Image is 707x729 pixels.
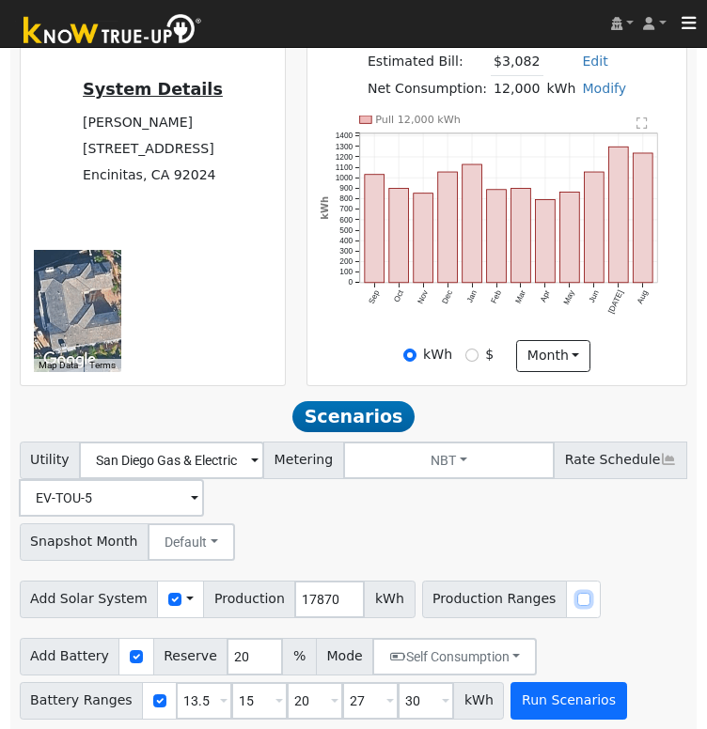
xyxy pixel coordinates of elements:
span: Battery Ranges [20,682,144,720]
rect: onclick="" [560,193,580,284]
text: kWh [320,196,330,220]
td: 12,000 [491,75,543,102]
span: Production Ranges [422,581,567,618]
img: Google [39,348,101,372]
span: kWh [364,581,415,618]
text: 600 [339,215,353,225]
button: Map Data [39,359,78,372]
rect: onclick="" [389,189,409,284]
u: System Details [83,80,223,99]
input: $ [465,349,479,362]
input: Select a Rate Schedule [19,479,204,517]
span: Snapshot Month [20,523,149,561]
text: Sep [367,288,381,305]
input: kWh [403,349,416,362]
span: % [282,638,316,675]
text: 1000 [335,173,353,182]
button: Self Consumption [372,638,537,675]
span: Mode [316,638,373,675]
text: 800 [339,194,353,203]
rect: onclick="" [438,172,458,283]
td: [STREET_ADDRESS] [80,136,227,163]
a: Open this area in Google Maps (opens a new window) [39,348,101,372]
rect: onclick="" [585,172,605,283]
rect: onclick="" [487,190,507,283]
text: Feb [489,288,503,305]
a: Edit [582,54,607,69]
rect: onclick="" [536,200,556,283]
span: kWh [453,682,504,720]
span: Metering [263,442,344,479]
label: $ [485,345,494,364]
text: Nov [416,288,431,305]
text: 0 [348,278,353,287]
label: kWh [423,345,452,364]
span: Scenarios [292,401,414,431]
td: Encinitas, CA 92024 [80,163,227,189]
button: Run Scenarios [511,682,626,720]
button: Toggle navigation [671,10,707,37]
td: [PERSON_NAME] [80,110,227,136]
rect: onclick="" [609,147,629,283]
text: Jun [587,288,601,304]
text: 100 [339,268,353,277]
rect: onclick="" [414,194,433,283]
text: 900 [339,183,353,193]
img: Know True-Up [14,10,212,53]
text: 300 [339,246,353,256]
text: 400 [339,236,353,245]
td: Estimated Bill: [364,49,490,76]
span: Add Battery [20,638,120,675]
input: Select a Utility [79,442,264,479]
td: kWh [543,75,579,102]
text: 1200 [335,152,353,162]
span: Reserve [153,638,228,675]
text: Jan [464,288,479,304]
text: 700 [339,205,353,214]
td: Net Consumption: [364,75,490,102]
td: $3,082 [491,49,543,76]
a: Terms (opens in new tab) [89,360,116,370]
text: 1100 [335,163,353,172]
text:  [636,116,648,130]
text: 1300 [335,142,353,151]
text: [DATE] [606,289,625,316]
text: Aug [636,288,650,305]
text: 200 [339,256,353,266]
text: May [561,288,576,306]
span: Utility [20,442,81,479]
span: Production [203,581,295,618]
rect: onclick="" [463,164,482,283]
rect: onclick="" [634,153,653,283]
span: Add Solar System [20,581,159,618]
rect: onclick="" [365,175,385,283]
text: Oct [391,288,405,304]
text: 1400 [335,131,353,140]
text: Apr [538,288,552,303]
span: Rate Schedule [554,442,687,479]
text: Mar [513,288,527,304]
text: 500 [339,225,353,235]
button: Default [148,523,235,561]
a: Modify [582,81,626,96]
button: month [516,340,590,372]
text: Dec [440,289,454,306]
text: Pull 12,000 kWh [375,114,461,126]
button: NBT [343,442,556,479]
rect: onclick="" [511,189,531,283]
